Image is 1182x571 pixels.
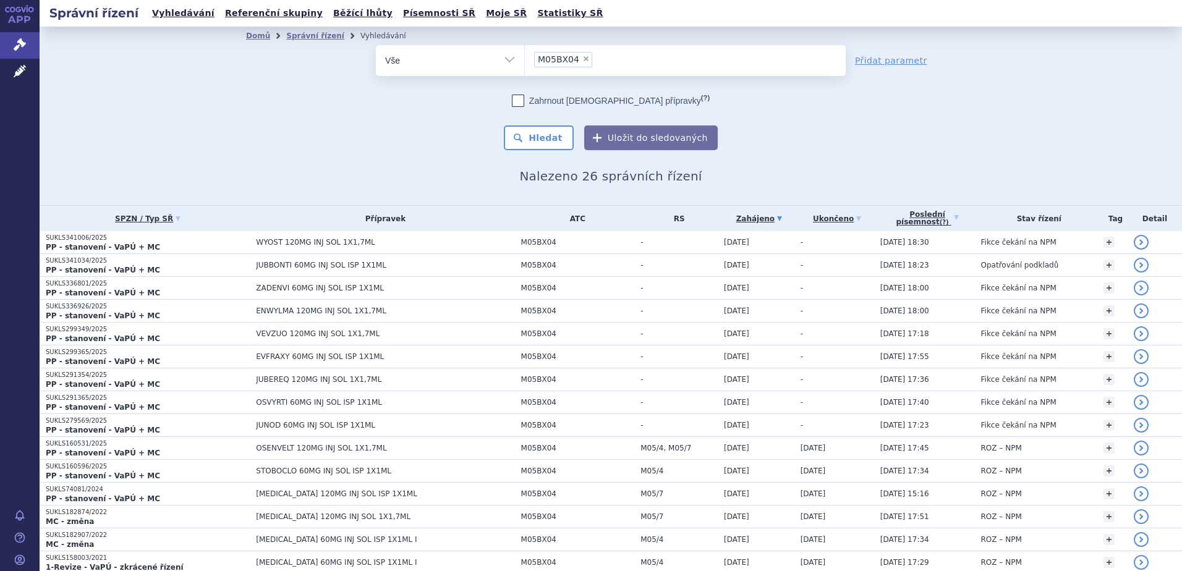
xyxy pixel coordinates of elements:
span: M05BX04 [521,261,635,269]
a: detail [1134,463,1149,478]
span: - [640,307,718,315]
span: Fikce čekání na NPM [981,329,1057,338]
a: detail [1134,441,1149,455]
a: Vyhledávání [148,5,218,22]
th: Tag [1097,206,1128,231]
span: - [640,375,718,384]
span: [DATE] 15:16 [880,489,929,498]
a: detail [1134,281,1149,295]
span: [DATE] [724,238,749,247]
strong: PP - stanovení - VaPÚ + MC [46,494,160,503]
span: M05BX04 [521,307,635,315]
span: Fikce čekání na NPM [981,238,1057,247]
span: OSVYRTI 60MG INJ SOL ISP 1X1ML [256,398,514,407]
span: - [801,329,803,338]
span: [DATE] [724,284,749,292]
span: - [801,261,803,269]
p: SUKLS182907/2022 [46,531,250,539]
span: Opatřování podkladů [981,261,1059,269]
p: SUKLS299365/2025 [46,348,250,357]
a: + [1103,374,1115,385]
p: SUKLS74081/2024 [46,485,250,494]
span: [DATE] 17:29 [880,558,929,567]
span: [DATE] [724,261,749,269]
span: [DATE] [724,307,749,315]
span: M05BX04 [521,375,635,384]
a: Moje SŘ [482,5,530,22]
span: [DATE] [724,421,749,429]
span: Nalezeno 26 správních řízení [519,169,702,184]
strong: PP - stanovení - VaPÚ + MC [46,357,160,366]
th: ATC [515,206,635,231]
a: detail [1134,418,1149,433]
a: + [1103,420,1115,431]
span: [DATE] 17:45 [880,444,929,452]
span: [DATE] [801,444,826,452]
span: [DATE] [724,375,749,384]
a: detail [1134,235,1149,250]
a: Zahájeno [724,210,794,227]
span: [DATE] 18:00 [880,284,929,292]
a: + [1103,534,1115,545]
strong: PP - stanovení - VaPÚ + MC [46,243,160,252]
span: [DATE] [801,535,826,544]
li: Vyhledávání [360,27,422,45]
span: [MEDICAL_DATA] 60MG INJ SOL ISP 1X1ML I [256,535,514,544]
span: M05/4, M05/7 [640,444,718,452]
p: SUKLS336801/2025 [46,279,250,288]
span: JUNOD 60MG INJ SOL ISP 1X1ML [256,421,514,429]
span: [DATE] 17:18 [880,329,929,338]
p: SUKLS158003/2021 [46,554,250,562]
a: SPZN / Typ SŘ [46,210,250,227]
span: JUBEREQ 120MG INJ SOL 1X1,7ML [256,375,514,384]
p: SUKLS336926/2025 [46,302,250,311]
span: [DATE] [724,329,749,338]
span: Fikce čekání na NPM [981,421,1057,429]
span: - [801,307,803,315]
span: Fikce čekání na NPM [981,352,1057,361]
span: M05BX04 [521,467,635,475]
span: ZADENVI 60MG INJ SOL ISP 1X1ML [256,284,514,292]
span: - [801,421,803,429]
strong: PP - stanovení - VaPÚ + MC [46,472,160,480]
strong: PP - stanovení - VaPÚ + MC [46,449,160,457]
a: Přidat parametr [855,54,927,67]
a: + [1103,465,1115,476]
span: - [801,375,803,384]
span: ROZ – NPM [981,558,1022,567]
span: EVFRAXY 60MG INJ SOL ISP 1X1ML [256,352,514,361]
span: ROZ – NPM [981,444,1022,452]
span: [DATE] 17:34 [880,467,929,475]
span: ROZ – NPM [981,489,1022,498]
button: Uložit do sledovaných [584,125,718,150]
span: Fikce čekání na NPM [981,284,1057,292]
span: [DATE] [724,512,749,521]
strong: PP - stanovení - VaPÚ + MC [46,426,160,434]
a: Statistiky SŘ [534,5,606,22]
a: detail [1134,258,1149,273]
span: [MEDICAL_DATA] 120MG INJ SOL 1X1,7ML [256,512,514,521]
span: M05/4 [640,558,718,567]
a: + [1103,328,1115,339]
span: - [640,329,718,338]
span: [DATE] [801,512,826,521]
span: Fikce čekání na NPM [981,307,1057,315]
span: M05BX04 [538,55,579,64]
th: RS [634,206,718,231]
span: - [640,261,718,269]
span: [DATE] 17:36 [880,375,929,384]
a: + [1103,557,1115,568]
a: Poslednípísemnost(?) [880,206,975,231]
a: + [1103,488,1115,499]
p: SUKLS291365/2025 [46,394,250,402]
a: detail [1134,349,1149,364]
span: [MEDICAL_DATA] 120MG INJ SOL ISP 1X1ML [256,489,514,498]
span: STOBOCLO 60MG INJ SOL ISP 1X1ML [256,467,514,475]
p: SUKLS182874/2022 [46,508,250,517]
span: - [801,284,803,292]
strong: PP - stanovení - VaPÚ + MC [46,311,160,320]
span: ENWYLMA 120MG INJ SOL 1X1,7ML [256,307,514,315]
a: + [1103,282,1115,294]
span: M05BX04 [521,398,635,407]
span: - [640,284,718,292]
